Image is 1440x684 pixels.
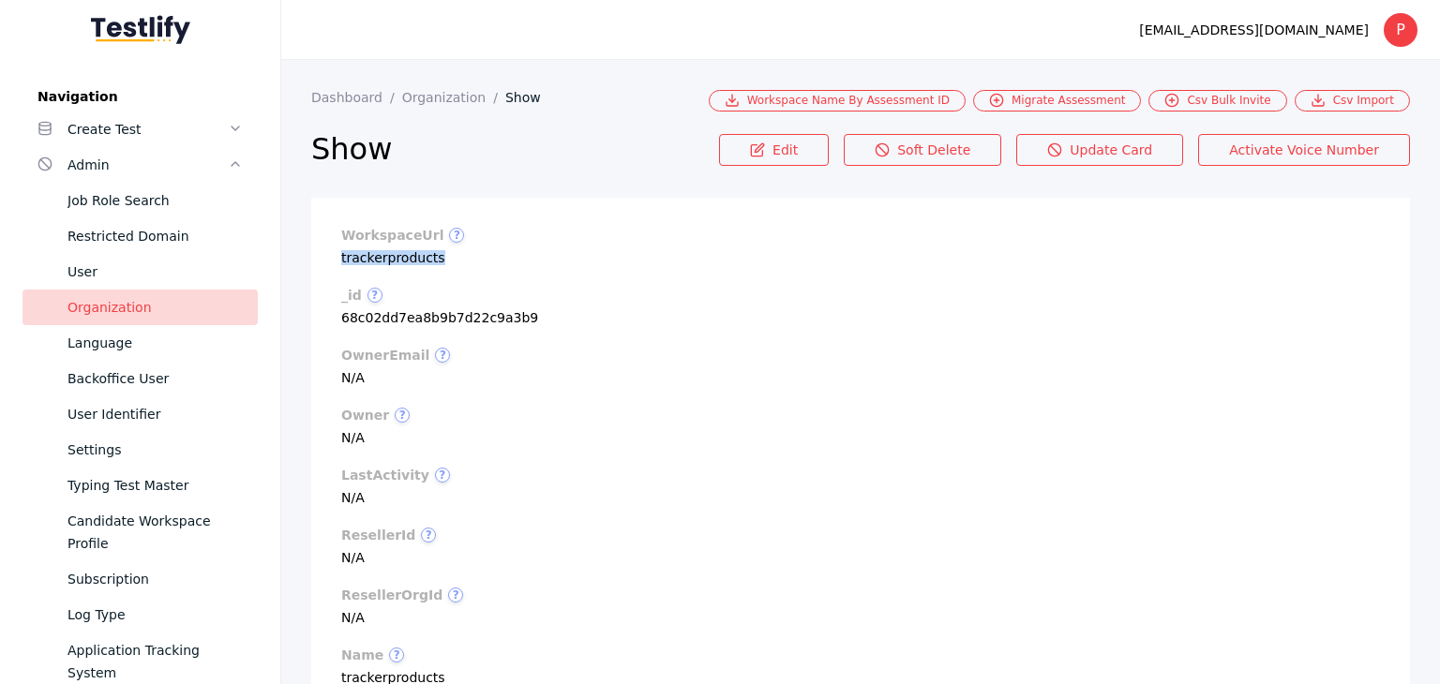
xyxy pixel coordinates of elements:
img: Testlify - Backoffice [91,15,190,44]
div: Restricted Domain [67,225,243,247]
a: Organization [402,90,505,105]
label: resellerId [341,528,1380,543]
span: ? [367,288,382,303]
a: Csv Import [1295,90,1410,112]
section: N/A [341,528,1380,565]
section: N/A [341,408,1380,445]
a: Subscription [22,561,258,597]
label: name [341,647,1380,662]
a: Typing Test Master [22,468,258,503]
div: Candidate Workspace Profile [67,510,243,555]
section: N/A [341,587,1380,625]
a: Restricted Domain [22,218,258,254]
label: resellerOrgId [341,587,1380,602]
span: ? [435,348,450,363]
div: Create Test [67,118,228,141]
a: Backoffice User [22,361,258,396]
a: Csv Bulk Invite [1148,90,1286,112]
a: Activate Voice Number [1198,134,1410,166]
section: N/A [341,348,1380,385]
div: User [67,260,243,283]
section: 68c02dd7ea8b9b7d22c9a3b9 [341,288,1380,325]
a: Settings [22,432,258,468]
section: N/A [341,468,1380,505]
div: User Identifier [67,403,243,425]
div: Backoffice User [67,367,243,390]
span: ? [449,228,464,243]
div: Settings [67,439,243,461]
span: ? [395,408,410,423]
a: Workspace Name By Assessment ID [709,90,966,112]
span: ? [435,468,450,483]
a: User Identifier [22,396,258,432]
span: ? [421,528,436,543]
h2: Show [311,130,719,168]
a: Dashboard [311,90,402,105]
div: Admin [67,154,228,176]
a: Language [22,325,258,361]
a: Organization [22,290,258,325]
label: workspaceUrl [341,228,1380,243]
a: Edit [719,134,829,166]
label: _id [341,288,1380,303]
div: [EMAIL_ADDRESS][DOMAIN_NAME] [1139,19,1369,41]
div: Language [67,332,243,354]
div: Log Type [67,603,243,626]
span: ? [389,647,404,662]
a: Job Role Search [22,183,258,218]
div: Organization [67,296,243,319]
label: ownerEmail [341,348,1380,363]
a: Update Card [1016,134,1183,166]
a: Log Type [22,597,258,632]
a: Candidate Workspace Profile [22,503,258,561]
a: Migrate Assessment [973,90,1141,112]
label: lastActivity [341,468,1380,483]
div: Subscription [67,568,243,590]
a: Soft Delete [844,134,1001,166]
label: owner [341,408,1380,423]
a: User [22,254,258,290]
label: Navigation [22,89,258,104]
div: Application Tracking System [67,639,243,684]
section: trackerproducts [341,228,1380,265]
span: ? [448,587,463,602]
a: Show [505,90,556,105]
div: Job Role Search [67,189,243,212]
div: P [1384,13,1417,47]
div: Typing Test Master [67,474,243,497]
